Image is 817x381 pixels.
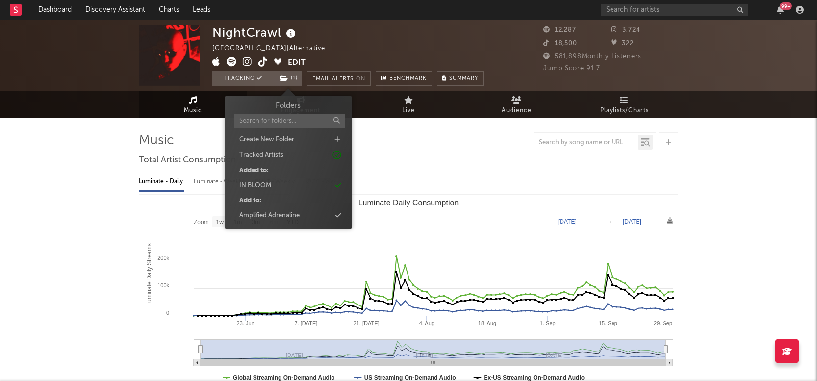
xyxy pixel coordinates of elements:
a: Live [355,91,462,118]
div: [GEOGRAPHIC_DATA] | Alternative [212,43,336,54]
input: Search for artists [601,4,748,16]
span: Audience [502,105,532,117]
text: 23. Jun [237,320,255,326]
text: 7. [DATE] [294,320,317,326]
span: Benchmark [389,73,427,85]
text: 200k [157,255,169,261]
button: Edit [288,57,306,69]
button: Summary [437,71,484,86]
em: On [356,76,365,82]
input: Search by song name or URL [534,139,638,147]
span: Summary [449,76,478,81]
button: (1) [274,71,302,86]
text: Global Streaming On-Demand Audio [233,374,335,381]
a: Music [139,91,247,118]
span: 12,287 [543,27,576,33]
a: Engagement [247,91,355,118]
text: 100k [157,282,169,288]
text: 1w [216,219,224,226]
div: NightCrawl [212,25,298,41]
button: 99+ [777,6,784,14]
button: Tracking [212,71,274,86]
text: Luminate Daily Streams [146,243,153,305]
a: Playlists/Charts [570,91,678,118]
button: Email AlertsOn [307,71,371,86]
span: Total Artist Consumption [139,154,236,166]
text: [DATE] [558,218,577,225]
span: ( 1 ) [274,71,303,86]
div: Create New Folder [239,135,294,145]
text: 21. [DATE] [354,320,380,326]
text: 18. Aug [478,320,496,326]
div: Added to: [239,166,269,176]
text: Zoom [194,219,209,226]
div: Luminate - Daily [139,174,184,190]
span: 581,898 Monthly Listeners [543,53,641,60]
a: Audience [462,91,570,118]
text: 15. Sep [599,320,617,326]
span: 322 [611,40,634,47]
span: 3,724 [611,27,640,33]
span: Playlists/Charts [600,105,649,117]
div: Add to: [239,196,261,205]
text: Ex-US Streaming On-Demand Audio [484,374,585,381]
span: Live [402,105,415,117]
text: 4. Aug [419,320,434,326]
text: 1. Sep [540,320,556,326]
text: Luminate Daily Consumption [358,199,459,207]
text: [DATE] [623,218,641,225]
text: 29. Sep [654,320,672,326]
a: Benchmark [376,71,432,86]
text: → [606,218,612,225]
span: Jump Score: 91.7 [543,65,600,72]
span: Music [184,105,202,117]
text: 0 [166,310,169,316]
div: Tracked Artists [239,151,283,160]
text: US Streaming On-Demand Audio [364,374,456,381]
div: IN BLOOM [239,181,271,191]
input: Search for folders... [234,114,345,128]
span: 18,500 [543,40,577,47]
h3: Folders [276,101,301,112]
div: Amplified Adrenaline [239,211,300,221]
div: Luminate - Weekly [194,174,245,190]
div: 99 + [780,2,792,10]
